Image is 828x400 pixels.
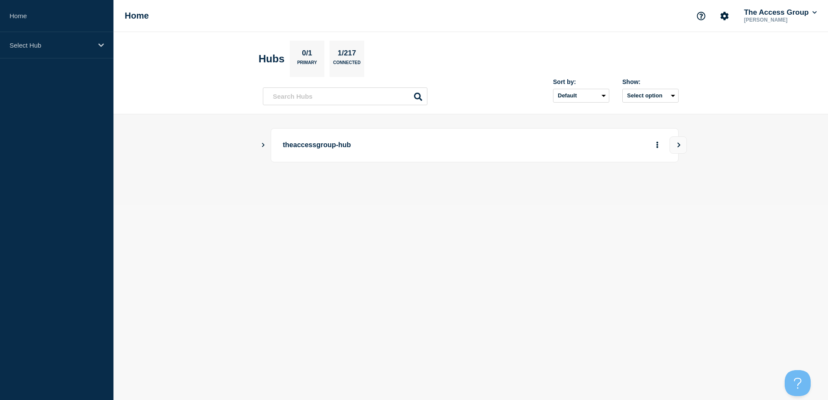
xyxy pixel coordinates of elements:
[742,8,818,17] button: The Access Group
[261,142,265,148] button: Show Connected Hubs
[742,17,818,23] p: [PERSON_NAME]
[785,370,811,396] iframe: Help Scout Beacon - Open
[622,89,679,103] button: Select option
[622,78,679,85] div: Show:
[333,60,360,69] p: Connected
[297,60,317,69] p: Primary
[263,87,427,105] input: Search Hubs
[715,7,734,25] button: Account settings
[670,136,687,154] button: View
[652,137,663,153] button: More actions
[553,89,609,103] select: Sort by
[283,137,522,153] p: theaccessgroup-hub
[692,7,710,25] button: Support
[553,78,609,85] div: Sort by:
[10,42,93,49] p: Select Hub
[125,11,149,21] h1: Home
[334,49,359,60] p: 1/217
[259,53,285,65] h2: Hubs
[299,49,316,60] p: 0/1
